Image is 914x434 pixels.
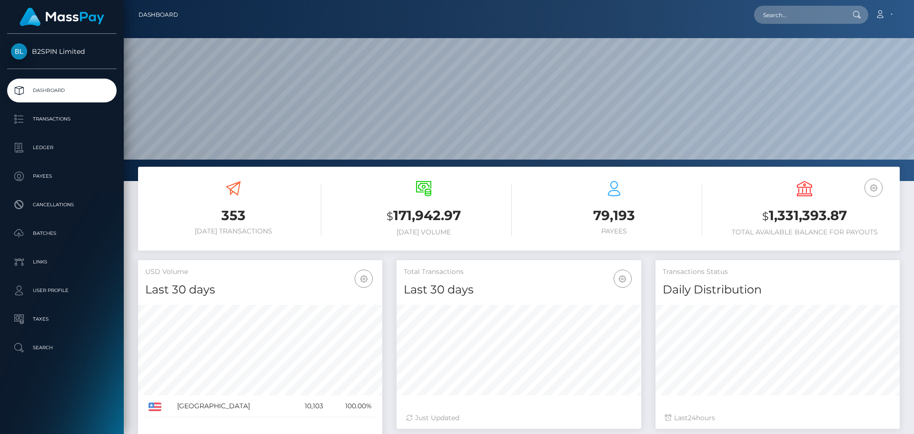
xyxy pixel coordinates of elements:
[139,5,178,25] a: Dashboard
[11,255,113,269] p: Links
[20,8,104,26] img: MassPay Logo
[290,395,327,417] td: 10,103
[145,206,321,225] h3: 353
[7,250,117,274] a: Links
[404,282,634,298] h4: Last 30 days
[665,413,890,423] div: Last hours
[387,210,393,223] small: $
[7,193,117,217] a: Cancellations
[11,83,113,98] p: Dashboard
[406,413,631,423] div: Just Updated
[336,228,512,236] h6: [DATE] Volume
[145,267,375,277] h5: USD Volume
[11,112,113,126] p: Transactions
[688,414,696,422] span: 24
[7,79,117,102] a: Dashboard
[526,227,702,235] h6: Payees
[336,206,512,226] h3: 171,942.97
[11,198,113,212] p: Cancellations
[11,169,113,183] p: Payees
[663,267,893,277] h5: Transactions Status
[404,267,634,277] h5: Total Transactions
[11,283,113,298] p: User Profile
[11,312,113,326] p: Taxes
[149,403,161,411] img: US.png
[7,307,117,331] a: Taxes
[7,279,117,303] a: User Profile
[716,206,893,226] h3: 1,331,393.87
[526,206,702,225] h3: 79,193
[7,107,117,131] a: Transactions
[11,43,27,60] img: B2SPIN Limited
[7,222,117,245] a: Batches
[145,227,321,235] h6: [DATE] Transactions
[11,341,113,355] p: Search
[7,47,117,56] span: B2SPIN Limited
[174,395,290,417] td: [GEOGRAPHIC_DATA]
[145,282,375,298] h4: Last 30 days
[7,164,117,188] a: Payees
[327,395,375,417] td: 100.00%
[716,228,893,236] h6: Total Available Balance for Payouts
[7,336,117,360] a: Search
[754,6,844,24] input: Search...
[11,226,113,241] p: Batches
[11,141,113,155] p: Ledger
[7,136,117,160] a: Ledger
[762,210,769,223] small: $
[663,282,893,298] h4: Daily Distribution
